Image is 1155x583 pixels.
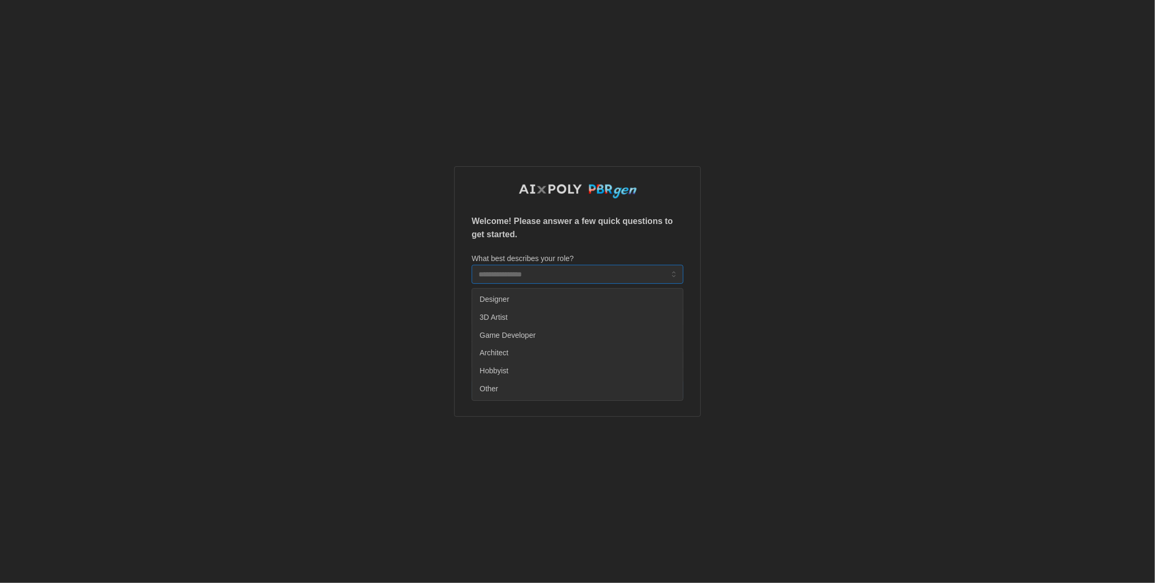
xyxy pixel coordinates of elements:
[480,365,508,377] span: Hobbyist
[480,330,536,342] span: Game Developer
[480,312,508,324] span: 3D Artist
[472,253,574,265] label: What best describes your role?
[518,184,637,199] img: AIxPoly PBRgen
[472,215,683,241] p: Welcome! Please answer a few quick questions to get started.
[480,294,509,306] span: Designer
[480,383,498,395] span: Other
[480,347,508,359] span: Architect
